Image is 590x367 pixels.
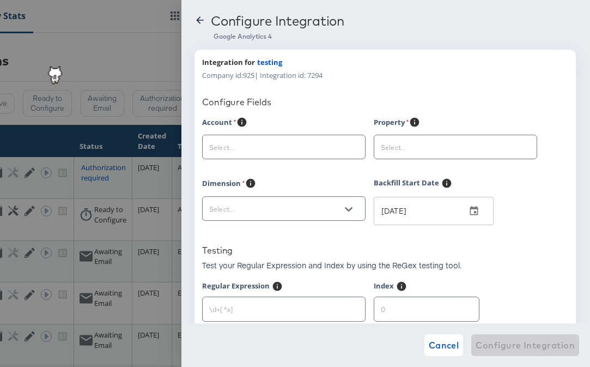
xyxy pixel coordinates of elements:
img: MdZtWA9kfkrc+XYRewOz8BXAp8AO7WaYhy85FAgAAAABJRU5ErkJggg== [41,62,69,89]
div: Testing [202,245,233,256]
label: Dimension [202,178,245,191]
span: Cancel [429,338,459,353]
p: Test your Regular Expression and Index by using the ReGex testing tool. [202,260,461,270]
input: 0 [374,293,479,316]
div: Google Analytics 4 [214,32,577,41]
input: Select... [379,141,515,154]
div: Configure Fields [202,97,568,107]
input: Select... [207,141,344,154]
div: Configure Integration [211,13,344,28]
label: Index [374,281,394,294]
span: Company id: 925 | Integration id: 7294 [202,70,323,81]
input: \d+[^x] [203,293,365,316]
button: Open [340,201,357,218]
button: Cancel [424,334,464,356]
label: Backfill Start Date [374,178,439,198]
input: Select... [207,203,344,215]
label: Property [374,117,409,130]
span: Integration for [202,57,255,68]
span: testing [257,57,282,68]
label: Regular Expression [202,281,270,294]
label: Account [202,117,236,130]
